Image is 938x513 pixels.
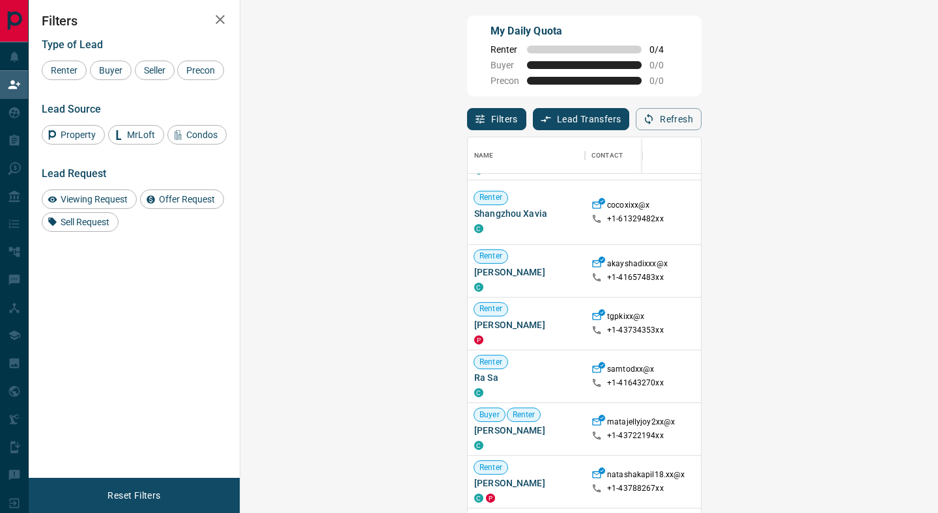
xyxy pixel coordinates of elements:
span: [PERSON_NAME] [474,318,578,331]
div: Sell Request [42,212,119,232]
div: condos.ca [474,493,483,503]
span: Offer Request [154,194,220,204]
div: condos.ca [474,224,483,233]
p: +1- 41643270xx [607,378,664,389]
span: Renter [474,251,507,262]
span: Buyer [474,409,505,421]
span: [PERSON_NAME] [474,424,578,437]
div: Buyer [90,61,132,80]
div: Precon [177,61,224,80]
span: Seller [139,65,170,76]
div: condos.ca [474,283,483,292]
div: Property [42,125,105,145]
span: [PERSON_NAME] [474,266,578,279]
span: Renter [474,193,507,204]
span: Lead Request [42,167,106,180]
span: [PERSON_NAME] [474,477,578,490]
span: 0 / 4 [649,44,678,55]
p: samtodxx@x [607,364,654,378]
div: Condos [167,125,227,145]
span: Renter [474,357,507,368]
span: Renter [507,409,541,421]
p: cocoxixx@x [607,200,649,214]
span: Viewing Request [56,194,132,204]
span: Renter [474,462,507,473]
span: Renter [490,44,519,55]
p: tgpkixx@x [607,311,644,325]
div: condos.ca [474,388,483,397]
span: Renter [474,304,507,315]
p: +1- 41657483xx [607,272,664,283]
span: Renter [46,65,82,76]
span: Type of Lead [42,38,103,51]
p: +1- 43734353xx [607,325,664,336]
p: +1- 61329482xx [607,214,664,225]
p: natashakapil18.xx@x [607,469,685,483]
div: Renter [42,61,87,80]
span: Condos [182,130,222,140]
div: Viewing Request [42,189,137,209]
p: matajellyjoy2xx@x [607,417,675,430]
div: Contact [585,137,689,174]
button: Lead Transfers [533,108,630,130]
p: +1- 43788267xx [607,483,664,494]
h2: Filters [42,13,227,29]
p: akayshadixxx@x [607,258,668,272]
div: Seller [135,61,175,80]
span: 0 / 0 [649,76,678,86]
span: Ra Sa [474,371,578,384]
div: property.ca [486,493,495,503]
div: property.ca [474,335,483,344]
span: MrLoft [122,130,160,140]
div: Offer Request [140,189,224,209]
span: Buyer [490,60,519,70]
div: Name [474,137,494,174]
span: Precon [490,76,519,86]
button: Filters [467,108,526,130]
span: Sell Request [56,217,114,227]
span: 0 / 0 [649,60,678,70]
p: My Daily Quota [490,23,678,39]
div: Name [468,137,585,174]
span: Shangzhou Xavia [474,207,578,220]
span: Lead Source [42,103,101,115]
p: +1- 43722194xx [607,430,664,441]
div: condos.ca [474,441,483,450]
span: Property [56,130,100,140]
div: Contact [591,137,623,174]
button: Reset Filters [99,484,169,506]
span: Buyer [94,65,127,76]
div: MrLoft [108,125,164,145]
span: Precon [182,65,220,76]
button: Refresh [636,108,702,130]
